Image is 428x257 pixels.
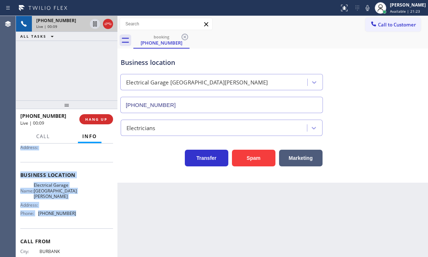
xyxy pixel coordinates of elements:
button: Info [78,129,101,144]
input: Phone Number [120,97,323,113]
span: Info [82,133,97,140]
button: Call [32,129,54,144]
button: Transfer [185,150,228,166]
span: HANG UP [85,117,107,122]
span: Call to Customer [378,21,416,28]
span: Address: [20,145,40,150]
button: Mute [362,3,373,13]
span: Business location [20,171,113,178]
button: ALL TASKS [16,32,61,41]
span: City: [20,249,40,254]
div: [PHONE_NUMBER] [134,40,189,46]
button: Call to Customer [365,18,421,32]
button: Marketing [279,150,323,166]
span: Call [36,133,50,140]
div: Electricians [126,124,155,132]
span: BURBANK [40,249,76,254]
span: [PHONE_NUMBER] [38,211,76,216]
span: [PHONE_NUMBER] [20,112,66,119]
span: ALL TASKS [20,34,46,39]
span: Live | 00:09 [36,24,57,29]
button: Spam [232,150,275,166]
span: Phone: [20,211,38,216]
div: (805) 827-9168 [134,32,189,48]
button: HANG UP [79,114,113,124]
div: Electrical Garage [GEOGRAPHIC_DATA][PERSON_NAME] [126,78,268,87]
input: Search [120,18,212,30]
button: Hang up [103,19,113,29]
div: booking [134,34,189,40]
span: Call From [20,238,113,245]
span: Live | 00:09 [20,120,44,126]
span: Available | 21:23 [390,9,420,14]
span: Address: [20,202,40,208]
button: Hold Customer [90,19,100,29]
span: Electrical Garage [GEOGRAPHIC_DATA][PERSON_NAME] [34,182,77,199]
span: Name: [20,188,34,194]
div: Business location [121,58,323,67]
div: [PERSON_NAME] [390,2,426,8]
span: [PHONE_NUMBER] [36,17,76,24]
